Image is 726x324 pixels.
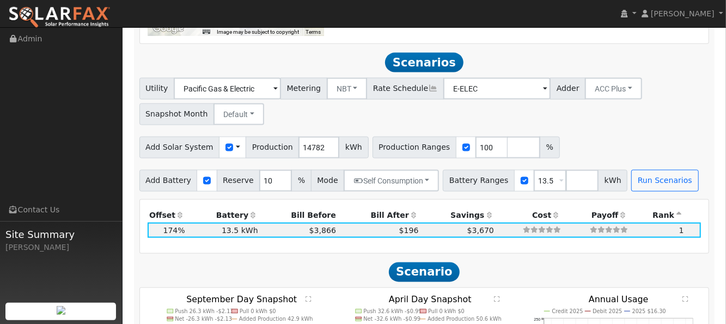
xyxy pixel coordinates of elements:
[585,78,642,100] button: ACC Plus
[186,295,297,305] text: September Day Snapshot
[389,295,472,305] text: April Day Snapshot
[57,306,65,315] img: retrieve
[280,78,327,100] span: Metering
[679,226,684,235] span: 1
[443,78,551,100] input: Select a Rate Schedule
[598,170,627,192] span: kWh
[327,78,368,100] button: NBT
[428,309,465,315] text: Pull 0 kWh $0
[175,316,232,322] text: Net -26.3 kWh -$2.13
[389,262,460,282] span: Scenario
[291,170,311,192] span: %
[632,309,666,315] text: 2025 $16.30
[163,226,185,235] span: 174%
[139,137,220,158] span: Add Solar System
[150,22,186,36] img: Google
[682,296,688,303] text: 
[139,103,215,125] span: Snapshot Month
[631,170,698,192] button: Run Scenarios
[306,296,312,303] text: 
[150,22,186,36] a: Open this area in Google Maps (opens a new window)
[467,226,494,235] span: $3,670
[495,296,501,303] text: 
[217,29,299,35] span: Image may be subject to copyright
[306,29,321,35] a: Terms
[367,78,444,100] span: Rate Schedule
[5,242,117,253] div: [PERSON_NAME]
[213,103,264,125] button: Default
[338,207,421,223] th: Bill After
[246,137,299,158] span: Production
[239,316,313,322] text: Added Production 42.9 kWh
[148,207,187,223] th: Offset
[363,309,422,315] text: Push 32.6 kWh -$0.99
[550,78,585,100] span: Adder
[139,78,175,100] span: Utility
[450,211,484,219] span: Savings
[540,137,559,158] span: %
[139,170,198,192] span: Add Battery
[174,78,281,100] input: Select a Utility
[532,211,551,219] span: Cost
[534,317,540,322] text: 250
[8,6,111,29] img: SolarFax
[175,309,234,315] text: Push 26.3 kWh -$2.13
[589,295,649,305] text: Annual Usage
[260,207,338,223] th: Bill Before
[385,53,463,72] span: Scenarios
[593,309,622,315] text: Debit 2025
[309,226,336,235] span: $3,866
[373,137,456,158] span: Production Ranges
[187,223,260,238] td: 13.5 kWh
[399,226,419,235] span: $196
[240,309,276,315] text: Pull 0 kWh $0
[591,211,618,219] span: Payoff
[363,316,420,322] text: Net -32.6 kWh -$0.99
[217,170,260,192] span: Reserve
[443,170,515,192] span: Battery Ranges
[339,137,368,158] span: kWh
[5,227,117,242] span: Site Summary
[311,170,344,192] span: Mode
[552,309,583,315] text: Credit 2025
[203,28,210,36] button: Keyboard shortcuts
[651,9,715,18] span: [PERSON_NAME]
[428,316,502,322] text: Added Production 50.6 kWh
[652,211,674,219] span: Rank
[344,170,439,192] button: Self Consumption
[187,207,260,223] th: Battery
